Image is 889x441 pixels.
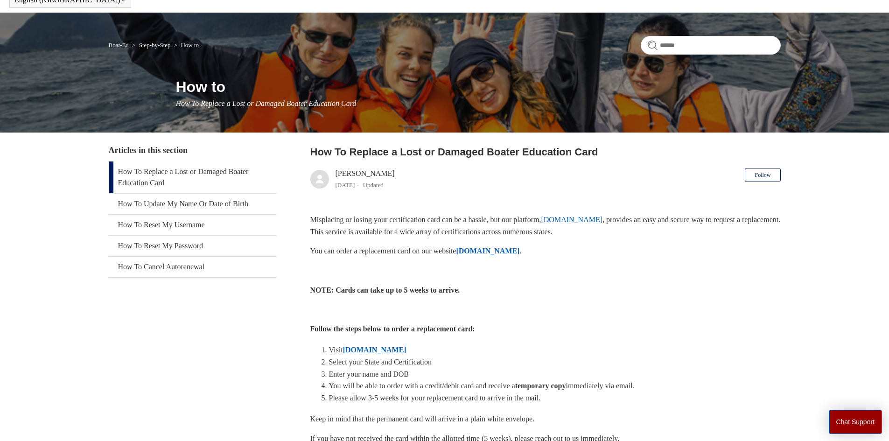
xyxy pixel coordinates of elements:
[130,42,172,49] li: Step-by-Step
[109,42,131,49] li: Boat-Ed
[139,42,171,49] a: Step-by-Step
[109,42,129,49] a: Boat-Ed
[310,286,460,294] strong: NOTE: Cards can take up to 5 weeks to arrive.
[745,168,780,182] button: Follow Article
[109,215,277,235] a: How To Reset My Username
[109,257,277,277] a: How To Cancel Autorenewal
[310,325,475,333] strong: Follow the steps below to order a replacement card:
[109,194,277,214] a: How To Update My Name Or Date of Birth
[343,346,406,354] a: [DOMAIN_NAME]
[336,182,355,189] time: 04/08/2025, 11:48
[519,247,521,255] span: .
[310,415,535,423] span: Keep in mind that the permanent card will arrive in a plain white envelope.
[329,394,541,402] span: Please allow 3-5 weeks for your replacement card to arrive in the mail.
[172,42,199,49] li: How to
[515,382,566,390] strong: temporary copy
[336,168,395,190] div: [PERSON_NAME]
[310,214,781,238] p: Misplacing or losing your certification card can be a hassle, but our platform, , provides an eas...
[176,76,781,98] h1: How to
[310,144,781,160] h2: How To Replace a Lost or Damaged Boater Education Card
[329,358,432,366] span: Select your State and Certification
[363,182,384,189] li: Updated
[329,382,635,390] span: You will be able to order with a credit/debit card and receive a immediately via email.
[329,346,343,354] span: Visit
[109,161,277,193] a: How To Replace a Lost or Damaged Boater Education Card
[181,42,199,49] a: How to
[541,216,602,224] a: [DOMAIN_NAME]
[310,247,456,255] span: You can order a replacement card on our website
[329,370,409,378] span: Enter your name and DOB
[456,247,519,255] a: [DOMAIN_NAME]
[109,236,277,256] a: How To Reset My Password
[641,36,781,55] input: Search
[109,146,188,155] span: Articles in this section
[176,99,357,107] span: How To Replace a Lost or Damaged Boater Education Card
[829,410,882,434] button: Chat Support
